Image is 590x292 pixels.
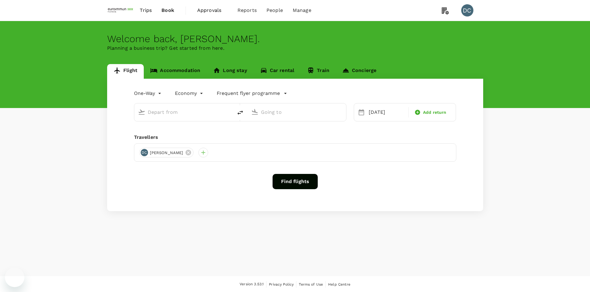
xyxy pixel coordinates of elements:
[5,268,24,287] iframe: Button to launch messaging window
[254,64,301,79] a: Car rental
[301,64,336,79] a: Train
[293,7,311,14] span: Manage
[144,64,207,79] a: Accommodation
[328,281,350,288] a: Help Centre
[240,281,264,287] span: Version 3.53.1
[461,4,473,16] div: DC
[328,282,350,287] span: Help Centre
[134,88,163,98] div: One-Way
[107,45,483,52] p: Planning a business trip? Get started from here.
[161,7,174,14] span: Book
[336,64,383,79] a: Concierge
[146,150,187,156] span: [PERSON_NAME]
[175,88,205,98] div: Economy
[139,148,194,157] div: DC[PERSON_NAME]
[366,106,407,118] div: [DATE]
[148,107,220,117] input: Depart from
[140,7,152,14] span: Trips
[261,107,333,117] input: Going to
[269,281,294,288] a: Privacy Policy
[107,33,483,45] div: Welcome back , [PERSON_NAME] .
[237,7,257,14] span: Reports
[107,64,144,79] a: Flight
[299,281,323,288] a: Terms of Use
[217,90,287,97] button: Frequent flyer programme
[269,282,294,287] span: Privacy Policy
[134,134,456,141] div: Travellers
[342,111,343,113] button: Open
[423,109,447,116] span: Add return
[207,64,253,79] a: Long stay
[107,4,135,17] img: EUROIMMUN (South East Asia) Pte. Ltd.
[229,111,230,113] button: Open
[233,105,248,120] button: delete
[299,282,323,287] span: Terms of Use
[273,174,318,189] button: Find flights
[266,7,283,14] span: People
[217,90,280,97] p: Frequent flyer programme
[141,149,148,156] div: DC
[197,7,228,14] span: Approvals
